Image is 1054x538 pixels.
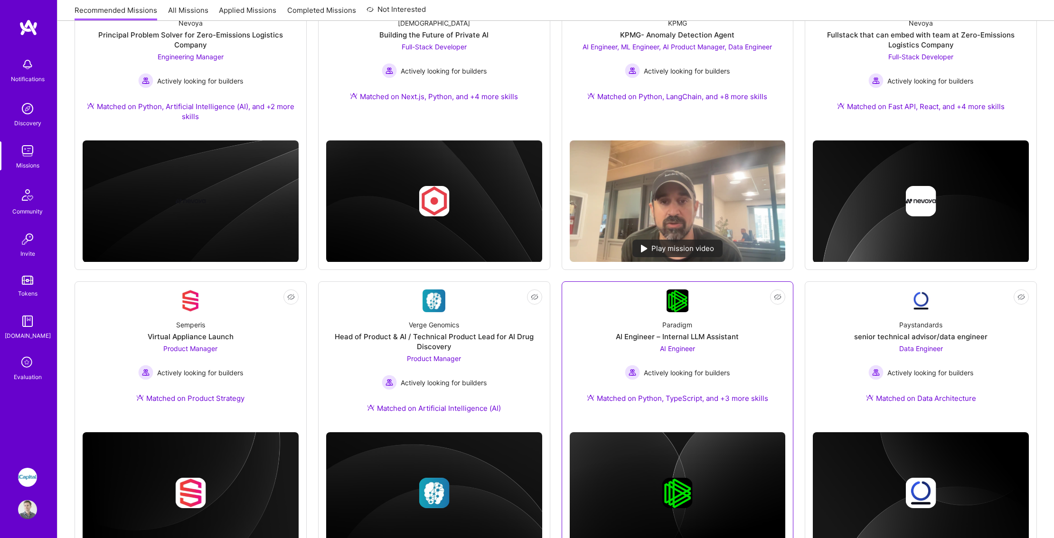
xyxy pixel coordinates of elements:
div: Play mission video [632,240,723,257]
img: Actively looking for builders [382,63,397,78]
img: Company Logo [667,289,689,312]
span: Full-Stack Developer [888,53,953,61]
img: Company Logo [179,289,202,312]
span: Actively looking for builders [887,76,973,86]
img: cover [326,140,542,262]
img: logo [19,19,38,36]
img: Company logo [662,478,693,508]
span: Full-Stack Developer [402,43,467,51]
img: No Mission [570,140,786,262]
img: Company logo [175,186,206,216]
span: Actively looking for builders [644,66,730,76]
div: Paradigm [662,320,692,330]
div: [DOMAIN_NAME] [5,331,51,341]
img: Company logo [175,478,206,508]
img: guide book [18,312,37,331]
img: Ateam Purple Icon [87,102,94,110]
div: Principal Problem Solver for Zero-Emissions Logistics Company [83,30,299,50]
div: Tokens [18,288,38,298]
span: Data Engineer [899,344,943,352]
img: Actively looking for builders [868,73,884,88]
img: Ateam Purple Icon [837,102,845,110]
span: Product Manager [163,344,217,352]
img: Ateam Purple Icon [587,394,594,401]
img: iCapital: Build and maintain RESTful API [18,468,37,487]
div: Matched on Python, Artificial Intelligence (AI), and +2 more skills [83,102,299,121]
div: Matched on Artificial Intelligence (AI) [367,403,501,413]
div: Matched on Data Architecture [866,393,976,403]
img: bell [18,55,37,74]
img: Invite [18,230,37,249]
img: Actively looking for builders [625,63,640,78]
img: Actively looking for builders [625,365,640,380]
img: teamwork [18,141,37,160]
div: KPMG [668,18,687,28]
div: senior technical advisor/data engineer [854,332,988,342]
img: Company logo [419,478,449,508]
div: Missions [16,160,39,170]
div: Semperis [176,320,205,330]
span: Actively looking for builders [157,76,243,86]
img: Community [16,184,39,206]
a: Recommended Missions [75,5,157,21]
a: All Missions [168,5,208,21]
div: Matched on Product Strategy [136,393,245,403]
div: Virtual Appliance Launch [148,332,234,342]
div: Invite [20,249,35,259]
div: Community [12,206,43,216]
i: icon EyeClosed [774,293,781,301]
div: Evaluation [14,372,42,382]
div: Fullstack that can embed with team at Zero-Emissions Logistics Company [813,30,1029,50]
a: Company LogoPaystandardssenior technical advisor/data engineerData Engineer Actively looking for ... [813,289,1029,417]
img: cover [813,140,1029,263]
img: tokens [22,276,33,285]
img: Actively looking for builders [382,375,397,390]
div: Discovery [14,118,41,128]
img: Company logo [419,186,449,216]
img: Ateam Purple Icon [587,92,595,100]
img: Ateam Purple Icon [136,394,144,401]
a: Completed Missions [287,5,356,21]
img: Ateam Purple Icon [866,394,874,401]
span: Engineering Manager [158,53,224,61]
i: icon EyeClosed [531,293,538,301]
div: Building the Future of Private AI [379,30,489,40]
span: AI Engineer [660,344,695,352]
div: Matched on Fast API, React, and +4 more skills [837,102,1005,111]
div: Nevoya [909,18,933,28]
div: Matched on Next.js, Python, and +4 more skills [350,92,518,102]
div: Nevoya [179,18,203,28]
img: Company Logo [910,289,932,312]
span: Actively looking for builders [401,66,487,76]
div: Head of Product & AI / Technical Product Lead for AI Drug Discovery [326,332,542,352]
img: Company Logo [423,289,445,312]
img: Company logo [906,478,936,508]
a: iCapital: Build and maintain RESTful API [16,468,39,487]
img: Ateam Purple Icon [350,92,358,100]
span: Actively looking for builders [401,378,487,388]
div: Paystandards [899,320,942,330]
img: play [641,245,648,252]
div: Notifications [11,74,45,84]
img: Ateam Purple Icon [367,404,375,411]
a: Applied Missions [219,5,276,21]
div: Matched on Python, LangChain, and +8 more skills [587,92,767,102]
span: Product Manager [407,354,461,362]
img: User Avatar [18,500,37,519]
span: Actively looking for builders [157,368,243,378]
a: Company LogoSemperisVirtual Appliance LaunchProduct Manager Actively looking for buildersActively... [83,289,299,417]
a: Company LogoVerge GenomicsHead of Product & AI / Technical Product Lead for AI Drug DiscoveryProd... [326,289,542,425]
div: KPMG- Anomaly Detection Agent [620,30,734,40]
img: Actively looking for builders [868,365,884,380]
div: [DEMOGRAPHIC_DATA] [398,18,470,28]
i: icon SelectionTeam [19,354,37,372]
i: icon EyeClosed [1017,293,1025,301]
div: Matched on Python, TypeScript, and +3 more skills [587,393,768,403]
span: AI Engineer, ML Engineer, AI Product Manager, Data Engineer [583,43,772,51]
img: cover [83,140,299,262]
img: Company logo [906,186,936,216]
a: User Avatar [16,500,39,519]
div: AI Engineer – Internal LLM Assistant [616,332,739,342]
span: Actively looking for builders [887,368,973,378]
img: Actively looking for builders [138,73,153,88]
